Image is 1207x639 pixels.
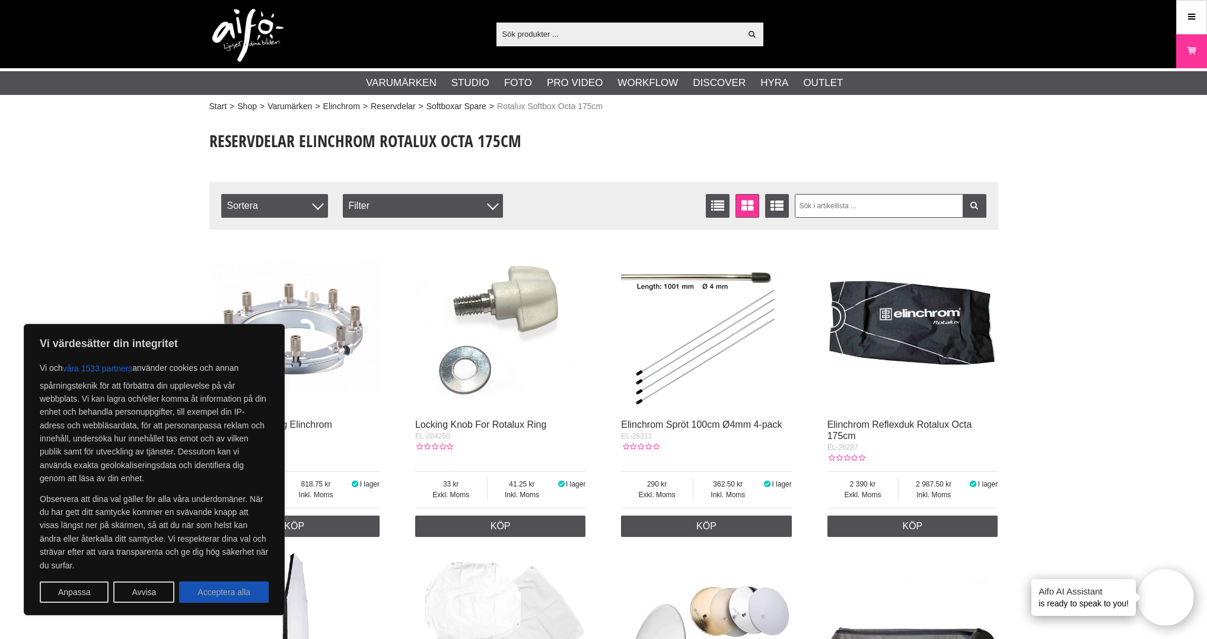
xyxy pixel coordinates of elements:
a: Start [209,100,227,113]
a: Filtrera [963,194,986,218]
a: Outlet [803,75,843,91]
a: Locking Knob For Rotalux Ring [415,419,546,430]
span: EL-26287 [827,443,858,452]
p: Vi och använder cookies och annan spårningsteknik för att förbättra din upplevelse på vår webbpla... [40,358,269,485]
a: Varumärken [267,100,312,113]
span: Inkl. Moms [693,489,763,500]
div: Kundbetyg: 0 [415,441,453,452]
a: Elinchrom Spröt 100cm Ø4mm 4-pack [621,419,782,430]
span: Exkl. Moms [827,489,899,500]
a: Utökad listvisning [765,194,789,218]
span: > [315,100,320,113]
span: > [418,100,423,113]
a: Varumärken [366,75,437,91]
span: Inkl. Moms [281,489,351,500]
a: Softboxar Spare [426,100,486,113]
span: I lager [360,480,380,488]
span: I lager [978,480,998,488]
span: > [489,100,494,113]
a: Studio [451,75,489,91]
a: Discover [693,75,746,91]
span: EL-26311 [621,432,652,440]
a: Köp [415,516,586,537]
a: Reservdelar [371,100,415,113]
span: Sortera [221,194,328,218]
span: Exkl. Moms [621,489,693,500]
a: Elinchrom [323,100,360,113]
span: I lager [566,480,585,488]
span: 41.25 [488,479,557,489]
span: I lager [772,480,791,488]
button: Avvisa [113,581,174,603]
h1: Reservdelar Elinchrom Rotalux Octa 175cm [209,129,665,152]
div: Kundbetyg: 0 [621,441,659,452]
a: Köp [827,516,998,537]
a: Pro Video [547,75,603,91]
a: Köp [209,516,380,537]
div: Filter [343,194,503,218]
span: Exkl. Moms [415,489,487,500]
span: Rotalux Softbox Octa 175cm [497,100,603,113]
p: Vi värdesätter din integritet [40,336,269,351]
span: Inkl. Moms [899,489,969,500]
img: Elinchrom Reflexduk Rotalux Octa 175cm [827,241,998,412]
a: Fönstervisning [735,194,759,218]
button: Anpassa [40,581,109,603]
img: Locking Knob For Rotalux Ring [415,241,586,412]
button: Acceptera alla [179,581,269,603]
span: 33 [415,479,487,489]
div: Kundbetyg: 0 [827,453,865,463]
img: logo.png [212,9,284,62]
i: I lager [763,480,772,488]
i: I lager [969,480,978,488]
h4: Aifo AI Assistant [1039,585,1129,597]
a: Foto [504,75,532,91]
span: EL-204250 [415,432,450,440]
span: 2 987.50 [899,479,969,489]
img: Elinchrom Spröt 100cm Ø4mm 4-pack [621,241,792,412]
span: > [230,100,234,113]
button: våra 1533 partners [63,358,133,379]
a: Köp [621,516,792,537]
img: Rotalux Speedring Elinchrom [209,241,380,412]
i: I lager [556,480,566,488]
div: Vi värdesätter din integritet [24,324,285,615]
input: Sök i artikellista ... [795,194,986,218]
span: > [363,100,368,113]
a: Elinchrom Reflexduk Rotalux Octa 175cm [827,419,972,441]
a: Shop [237,100,257,113]
span: 818.75 [281,479,351,489]
span: > [260,100,265,113]
div: is ready to speak to you! [1031,579,1136,616]
a: Hyra [760,75,788,91]
span: Inkl. Moms [488,489,557,500]
i: I lager [351,480,360,488]
span: 290 [621,479,693,489]
p: Observera att dina val gäller för alla våra underdomäner. När du har gett ditt samtycke kommer en... [40,492,269,572]
input: Sök produkter ... [496,25,741,43]
a: Listvisning [706,194,730,218]
a: Workflow [617,75,678,91]
span: 362.50 [693,479,763,489]
span: 2 390 [827,479,899,489]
